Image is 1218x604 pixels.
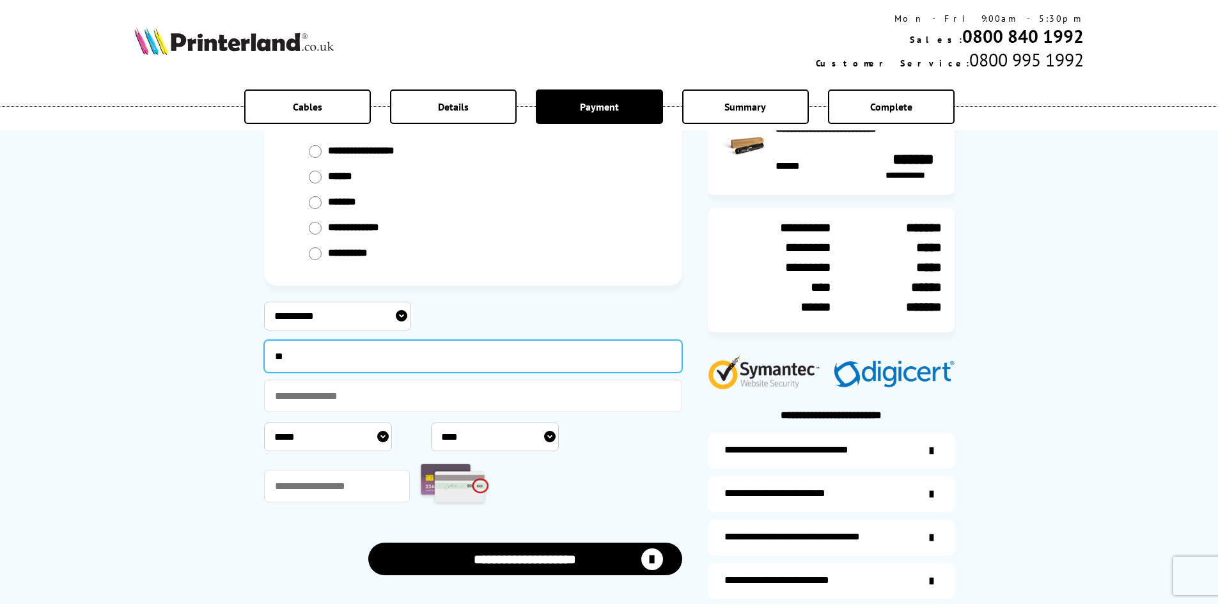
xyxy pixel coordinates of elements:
[708,520,955,555] a: additional-cables
[816,13,1084,24] div: Mon - Fri 9:00am - 5:30pm
[969,48,1084,72] span: 0800 995 1992
[293,100,322,113] span: Cables
[708,433,955,468] a: additional-ink
[816,58,969,69] span: Customer Service:
[134,27,334,55] img: Printerland Logo
[708,476,955,512] a: items-arrive
[438,100,469,113] span: Details
[910,34,962,45] span: Sales:
[724,100,766,113] span: Summary
[962,24,1084,48] a: 0800 840 1992
[708,563,955,599] a: secure-website
[580,100,619,113] span: Payment
[870,100,912,113] span: Complete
